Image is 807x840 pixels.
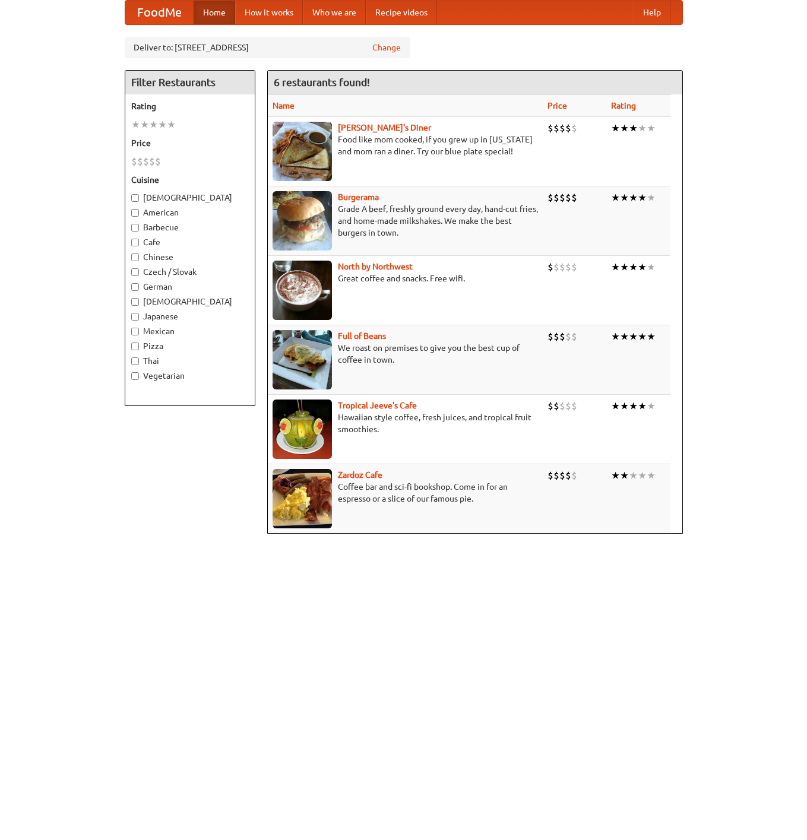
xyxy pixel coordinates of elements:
[620,191,629,204] li: ★
[131,343,139,350] input: Pizza
[629,261,638,274] li: ★
[571,261,577,274] li: $
[611,191,620,204] li: ★
[647,400,656,413] li: ★
[638,191,647,204] li: ★
[131,266,249,278] label: Czech / Slovak
[131,357,139,365] input: Thai
[638,469,647,482] li: ★
[565,122,571,135] li: $
[131,328,139,335] input: Mexican
[565,261,571,274] li: $
[338,331,386,341] a: Full of Beans
[274,77,370,88] ng-pluralize: 6 restaurants found!
[131,296,249,308] label: [DEMOGRAPHIC_DATA]
[647,261,656,274] li: ★
[559,122,565,135] li: $
[155,155,161,168] li: $
[620,122,629,135] li: ★
[629,469,638,482] li: ★
[131,298,139,306] input: [DEMOGRAPHIC_DATA]
[131,221,249,233] label: Barbecue
[638,261,647,274] li: ★
[131,224,139,232] input: Barbecue
[273,481,538,505] p: Coffee bar and sci-fi bookshop. Come in for an espresso or a slice of our famous pie.
[131,194,139,202] input: [DEMOGRAPHIC_DATA]
[620,400,629,413] li: ★
[338,262,413,271] a: North by Northwest
[131,118,140,131] li: ★
[553,469,559,482] li: $
[131,207,249,218] label: American
[372,42,401,53] a: Change
[131,325,249,337] label: Mexican
[303,1,366,24] a: Who we are
[273,411,538,435] p: Hawaiian style coffee, fresh juices, and tropical fruit smoothies.
[143,155,149,168] li: $
[611,122,620,135] li: ★
[638,330,647,343] li: ★
[548,400,553,413] li: $
[140,118,149,131] li: ★
[338,401,417,410] a: Tropical Jeeve's Cafe
[647,469,656,482] li: ★
[565,400,571,413] li: $
[125,1,194,24] a: FoodMe
[548,101,567,110] a: Price
[559,469,565,482] li: $
[131,100,249,112] h5: Rating
[553,122,559,135] li: $
[553,330,559,343] li: $
[131,236,249,248] label: Cafe
[149,118,158,131] li: ★
[629,400,638,413] li: ★
[611,261,620,274] li: ★
[149,155,155,168] li: $
[273,261,332,320] img: north.jpg
[273,400,332,459] img: jeeves.jpg
[559,191,565,204] li: $
[273,191,332,251] img: burgerama.jpg
[647,330,656,343] li: ★
[273,101,295,110] a: Name
[131,370,249,382] label: Vegetarian
[131,192,249,204] label: [DEMOGRAPHIC_DATA]
[131,283,139,291] input: German
[273,272,538,284] p: Great coffee and snacks. Free wifi.
[273,203,538,239] p: Grade A beef, freshly ground every day, hand-cut fries, and home-made milkshakes. We make the bes...
[553,191,559,204] li: $
[131,313,139,321] input: Japanese
[125,71,255,94] h4: Filter Restaurants
[553,400,559,413] li: $
[235,1,303,24] a: How it works
[131,340,249,352] label: Pizza
[629,122,638,135] li: ★
[366,1,437,24] a: Recipe videos
[338,192,379,202] a: Burgerama
[131,355,249,367] label: Thai
[611,330,620,343] li: ★
[559,400,565,413] li: $
[548,330,553,343] li: $
[131,174,249,186] h5: Cuisine
[548,122,553,135] li: $
[158,118,167,131] li: ★
[553,261,559,274] li: $
[273,330,332,389] img: beans.jpg
[620,469,629,482] li: ★
[131,253,139,261] input: Chinese
[131,268,139,276] input: Czech / Slovak
[611,469,620,482] li: ★
[338,123,431,132] a: [PERSON_NAME]'s Diner
[647,122,656,135] li: ★
[620,330,629,343] li: ★
[559,261,565,274] li: $
[131,239,139,246] input: Cafe
[194,1,235,24] a: Home
[131,209,139,217] input: American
